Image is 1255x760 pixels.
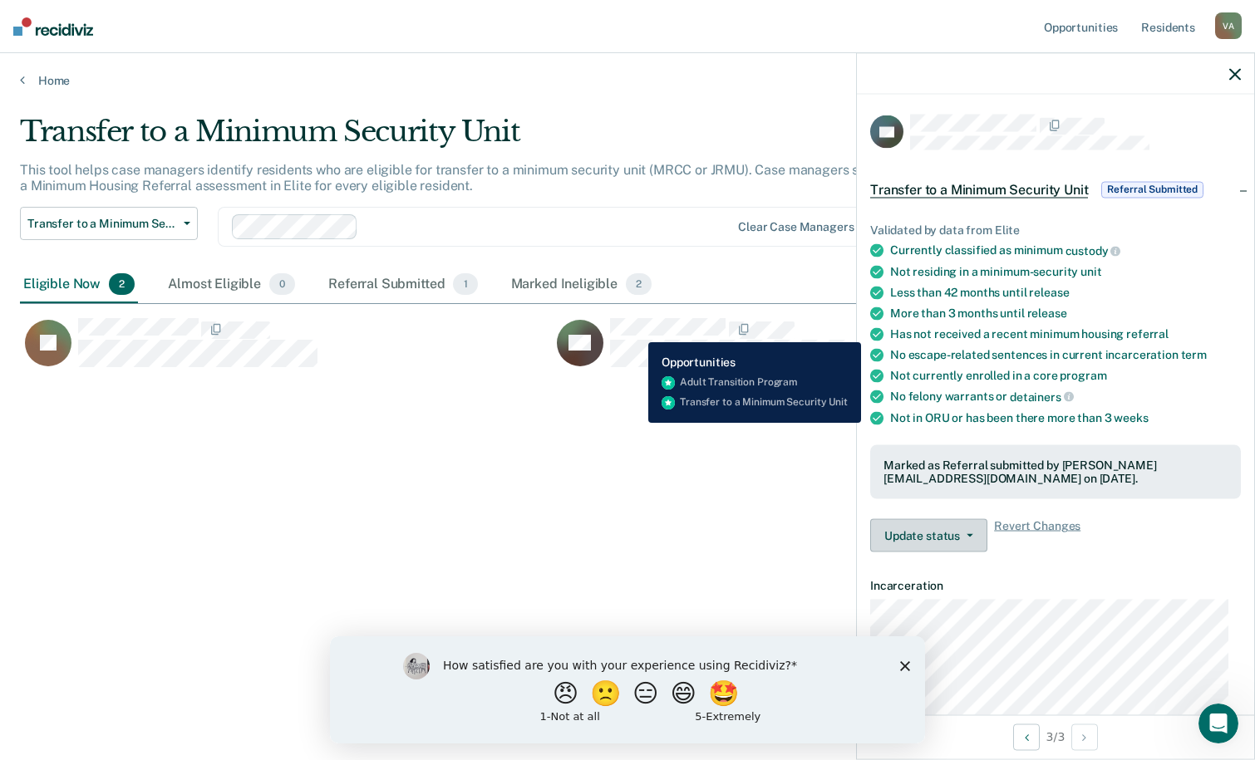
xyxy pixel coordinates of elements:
[890,327,1241,341] div: Has not received a recent minimum housing
[626,273,652,295] span: 2
[20,115,962,162] div: Transfer to a Minimum Security Unit
[20,73,1235,88] a: Home
[890,286,1241,300] div: Less than 42 months until
[870,519,987,552] button: Update status
[1101,181,1203,198] span: Referral Submitted
[453,273,477,295] span: 1
[870,579,1241,593] dt: Incarceration
[508,267,656,303] div: Marked Ineligible
[1071,723,1098,750] button: Next Opportunity
[1027,306,1067,320] span: release
[994,519,1080,552] span: Revert Changes
[1114,410,1148,424] span: weeks
[27,217,177,231] span: Transfer to a Minimum Security Unit
[870,181,1088,198] span: Transfer to a Minimum Security Unit
[330,636,925,743] iframe: Survey by Kim from Recidiviz
[325,267,480,303] div: Referral Submitted
[890,348,1241,362] div: No escape-related sentences in current incarceration
[890,390,1241,405] div: No felony warrants or
[890,243,1241,258] div: Currently classified as minimum
[738,220,854,234] div: Clear case managers
[13,17,93,36] img: Recidiviz
[857,163,1254,216] div: Transfer to a Minimum Security UnitReferral Submitted
[20,267,138,303] div: Eligible Now
[883,458,1228,486] div: Marked as Referral submitted by [PERSON_NAME][EMAIL_ADDRESS][DOMAIN_NAME] on [DATE].
[1060,369,1106,382] span: program
[109,273,135,295] span: 2
[1013,723,1040,750] button: Previous Opportunity
[1181,348,1207,361] span: term
[1066,244,1121,257] span: custody
[552,317,1084,384] div: CaseloadOpportunityCell-58901
[857,714,1254,758] div: 3 / 3
[1010,390,1074,403] span: detainers
[890,265,1241,279] div: Not residing in a minimum-security
[1215,12,1242,39] div: V A
[890,410,1241,424] div: Not in ORU or has been there more than 3
[1126,327,1169,341] span: referral
[165,267,298,303] div: Almost Eligible
[1198,704,1238,743] iframe: Intercom live chat
[1080,265,1101,278] span: unit
[20,317,552,384] div: CaseloadOpportunityCell-82057
[269,273,295,295] span: 0
[20,162,954,194] p: This tool helps case managers identify residents who are eligible for transfer to a minimum secur...
[870,223,1241,237] div: Validated by data from Elite
[1029,286,1069,299] span: release
[890,306,1241,321] div: More than 3 months until
[890,369,1241,383] div: Not currently enrolled in a core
